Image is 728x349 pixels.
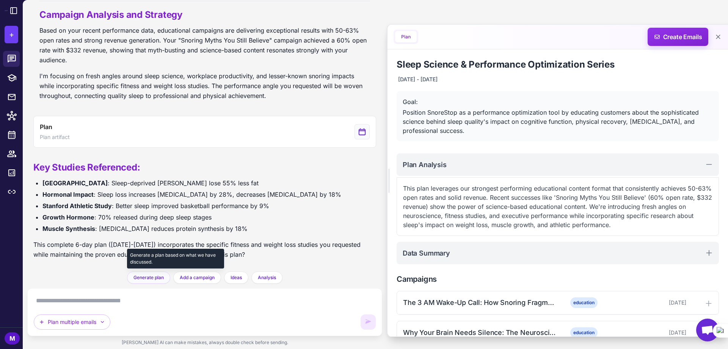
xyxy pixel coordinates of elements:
[42,190,376,199] li: : Sleep loss increases [MEDICAL_DATA] by 28%, decreases [MEDICAL_DATA] by 18%
[403,159,447,170] h2: Plan Analysis
[34,314,110,330] button: Plan multiple emails
[251,272,282,284] button: Analysis
[42,224,376,234] li: : [MEDICAL_DATA] reduces protein synthesis by 18%
[403,297,556,308] div: The 3 AM Wake-Up Call: How Snoring Fragments Your Sleep Cycles
[173,272,221,284] button: Add a campaign
[397,273,719,285] h2: Campaigns
[648,28,708,46] button: Create Emails
[397,74,439,85] div: [DATE] - [DATE]
[39,71,370,101] p: I'm focusing on fresh angles around sleep science, workplace productivity, and lesser-known snori...
[403,248,450,258] h2: Data Summary
[570,327,598,338] span: education
[5,332,20,344] div: M
[33,240,376,259] p: This complete 6-day plan ([DATE]-[DATE]) incorporates the specific fitness and weight loss studie...
[403,97,713,106] div: Goal:
[403,327,556,338] div: Why Your Brain Needs Silence: The Neuroscience of [PERSON_NAME]'s Impact
[40,133,70,141] span: Plan artifact
[42,178,376,188] li: : Sleep-deprived [PERSON_NAME] lose 55% less fat
[42,191,94,198] strong: Hormonal Impact
[42,213,94,221] strong: Growth Hormone
[696,319,719,341] div: Open chat
[395,31,417,43] button: Plan
[570,297,598,308] span: education
[127,272,170,284] button: Generate plan
[231,274,242,281] span: Ideas
[5,10,8,11] img: Raleon Logo
[397,58,719,71] h1: Sleep Science & Performance Optimization Series
[39,9,370,21] h2: Campaign Analysis and Strategy
[39,25,370,65] p: Based on your recent performance data, educational campaigns are delivering exceptional results w...
[42,225,95,232] strong: Muscle Synthesis
[645,28,711,46] span: Create Emails
[42,179,108,187] strong: [GEOGRAPHIC_DATA]
[133,274,164,281] span: Generate plan
[33,116,376,148] button: View generated Plan
[40,122,52,131] span: Plan
[224,272,248,284] button: Ideas
[180,274,215,281] span: Add a campaign
[258,274,276,281] span: Analysis
[611,298,686,307] div: [DATE]
[42,201,376,211] li: : Better sleep improved basketball performance by 9%
[403,184,712,229] p: This plan leverages our strongest performing educational content format that consistently achieve...
[42,202,112,210] strong: Stanford Athletic Study
[611,328,686,337] div: [DATE]
[42,212,376,222] li: : 70% released during deep sleep stages
[9,29,14,40] span: +
[403,108,713,135] div: Position SnoreStop as a performance optimization tool by educating customers about the sophistica...
[33,161,376,174] h2: Key Studies Referenced:
[5,26,18,43] button: +
[27,336,382,349] div: [PERSON_NAME] AI can make mistakes, always double check before sending.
